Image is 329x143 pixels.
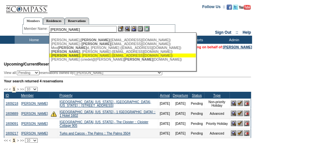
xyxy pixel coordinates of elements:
td: Pending [189,109,204,119]
span: > [17,87,19,91]
a: [GEOGRAPHIC_DATA], [US_STATE] - The Cloister :: Cloister Cottage 905 [59,120,148,127]
span: [PERSON_NAME] [51,54,80,57]
img: Confirm Reservation [237,130,243,136]
img: Confirm Reservation [237,101,243,106]
td: Priority Holiday [204,119,230,129]
a: Turks and Caicos - The Palms :: The Palms 3504 [59,132,130,135]
a: 1809218 [6,102,18,105]
td: [DATE] [171,129,189,138]
img: View Reservation [231,101,236,106]
img: Confirm Reservation [237,111,243,116]
a: Follow us on Twitter [233,6,238,10]
a: [PERSON_NAME] [223,45,252,49]
td: Advanced [204,129,230,138]
div: , [PERSON_NAME] ([EMAIL_ADDRESS][DOMAIN_NAME]) [51,54,194,57]
img: Subscribe to our YouTube Channel [239,5,251,10]
span: > [17,138,19,142]
a: Become our fan on Facebook [227,6,232,10]
span: Reservations [4,62,63,66]
td: [DATE] [158,99,171,109]
div: [PERSON_NAME] (criedel@[PERSON_NAME] [DOMAIN_NAME]) [51,57,194,61]
a: Property [59,93,72,97]
td: Advanced [204,109,230,119]
a: 1809889 [6,112,18,115]
a: Type [213,93,220,97]
span: << [4,87,8,91]
img: There are insufficient days and/or tokens to cover this reservation [51,111,57,117]
a: Help [243,30,251,35]
div: Member Name: [24,26,49,31]
a: [GEOGRAPHIC_DATA], [US_STATE] - 1 [GEOGRAPHIC_DATA] :: 1 Hotel 1602 [59,110,155,117]
td: Pending [189,99,204,109]
span: You are acting on behalf of: [178,45,252,49]
a: Residences [43,18,65,24]
td: Home [15,36,52,44]
a: Status [192,93,202,97]
td: Pending [189,119,204,129]
td: [DATE] [171,99,189,109]
span: [PERSON_NAME] [82,42,111,46]
img: b_edit.gif [118,26,124,31]
a: 1809217 [6,132,18,135]
td: [DATE] [158,109,171,119]
span: [PERSON_NAME] [51,50,80,54]
img: b_calculator.gif [144,26,150,31]
img: Cancel Reservation [244,101,249,106]
div: View all: reservations owned by: [4,70,165,75]
img: Reservations [138,26,143,31]
img: Follow us on Twitter [233,5,238,10]
span: < [9,138,11,142]
a: Reservations [65,18,89,24]
span: >> [20,138,24,142]
span: [PERSON_NAME] [124,57,153,61]
a: Sign Out [215,30,231,35]
td: Non-priority Holiday [204,99,230,109]
a: Departure [173,93,188,97]
div: [PERSON_NAME] ( [EMAIL_ADDRESS][DOMAIN_NAME]) [51,42,194,46]
td: [DATE] [171,119,189,129]
td: Follow Us :: [202,4,225,12]
span: Upcoming/Current [4,62,38,66]
img: View Reservation [231,130,236,136]
a: ID [6,93,9,97]
span: 1 [12,86,16,92]
a: Subscribe to our YouTube Channel [239,6,251,10]
a: 1809091 [6,122,18,125]
a: [PERSON_NAME] [21,102,48,105]
img: Cancel Reservation [244,111,249,116]
a: [PERSON_NAME] [21,112,48,115]
img: View Reservation [231,111,236,116]
span: [PERSON_NAME] [58,46,87,50]
span: [PERSON_NAME] [81,38,110,42]
a: [GEOGRAPHIC_DATA], [US_STATE] - [GEOGRAPHIC_DATA], [US_STATE] :: [STREET_ADDRESS] [59,100,151,107]
a: [PERSON_NAME] [21,132,48,135]
a: Arrival [160,93,170,97]
span: :: [236,30,238,35]
div: Your search returned 4 reservations [4,79,251,83]
td: [DATE] [158,119,171,129]
span: >> [20,87,24,91]
td: Pending [189,129,204,138]
img: Become our fan on Facebook [227,5,232,10]
div: Moo d, [PERSON_NAME] ([EMAIL_ADDRESS][DOMAIN_NAME]) [51,46,194,50]
a: Members [23,18,43,25]
td: Admin [215,36,252,44]
img: View Reservation [231,121,236,126]
span: < [9,87,11,91]
a: [PERSON_NAME] [21,122,48,125]
img: Cancel Reservation [244,130,249,136]
a: Member [21,93,33,97]
td: [DATE] [171,109,189,119]
img: Cancel Reservation [244,121,249,126]
img: Confirm Reservation [237,121,243,126]
td: [DATE] [158,129,171,138]
div: , [PERSON_NAME] ([EMAIL_ADDRESS][DOMAIN_NAME]) [51,50,194,54]
img: View [125,26,130,31]
div: [PERSON_NAME], ([EMAIL_ADDRESS][DOMAIN_NAME]) [51,38,194,42]
img: Impersonate [131,26,137,31]
span: << [4,138,8,142]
